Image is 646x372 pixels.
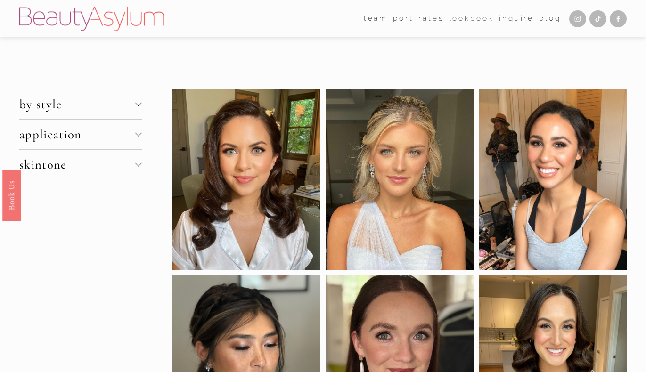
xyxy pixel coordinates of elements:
[19,7,164,31] img: Beauty Asylum | Bridal Hair &amp; Makeup Charlotte &amp; Atlanta
[539,11,561,26] a: Blog
[19,120,142,149] button: application
[499,11,534,26] a: Inquire
[569,10,586,27] a: Instagram
[449,11,494,26] a: Lookbook
[610,10,627,27] a: Facebook
[589,10,606,27] a: TikTok
[418,11,443,26] a: Rates
[364,12,388,25] span: team
[393,11,413,26] a: port
[19,89,142,119] button: by style
[2,170,21,221] a: Book Us
[19,127,135,142] span: application
[364,11,388,26] a: folder dropdown
[19,97,135,112] span: by style
[19,150,142,179] button: skintone
[19,157,135,172] span: skintone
